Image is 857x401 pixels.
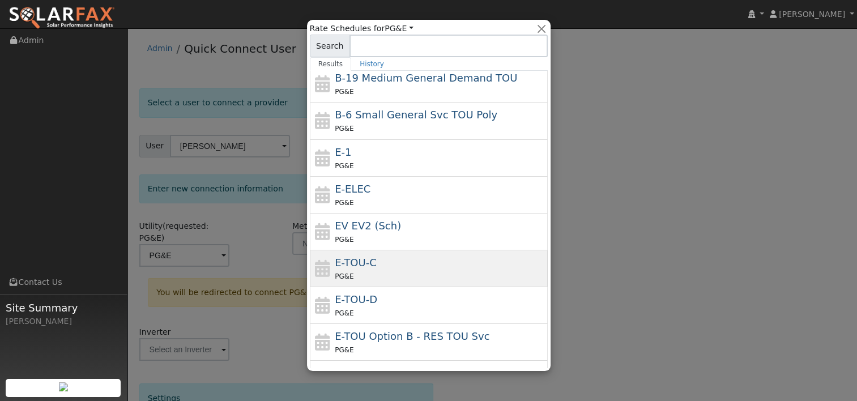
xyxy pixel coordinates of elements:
span: Site Summary [6,300,121,315]
span: LUMA Energy [US_STATE] [335,367,463,379]
span: E-TOU Option B - Residential Time of Use Service (All Baseline Regions) [335,330,489,342]
span: [PERSON_NAME] [779,10,845,19]
span: E-1 [335,146,351,158]
span: PG&E [335,346,353,354]
span: PG&E [335,88,353,96]
span: E-TOU-D [335,293,377,305]
span: PG&E [335,199,353,207]
span: B-19 Medium General Demand TOU (Secondary) Mandatory [335,72,517,84]
img: retrieve [59,382,68,391]
span: B-6 Small General Service TOU Poly Phase [335,109,497,121]
img: SolarFax [8,6,115,30]
span: Rate Schedules for [310,23,413,35]
a: PG&E [385,24,413,33]
span: PG&E [335,125,353,133]
a: History [351,57,393,71]
a: Results [310,57,352,71]
div: [PERSON_NAME] [6,315,121,327]
span: PG&E [335,162,353,170]
span: PG&E [335,309,353,317]
span: PG&E [335,236,353,244]
span: E-ELEC [335,183,370,195]
span: Electric Vehicle EV2 (Sch) [335,220,401,232]
span: PG&E [335,272,353,280]
span: Search [310,35,350,57]
span: E-TOU-C [335,257,377,268]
